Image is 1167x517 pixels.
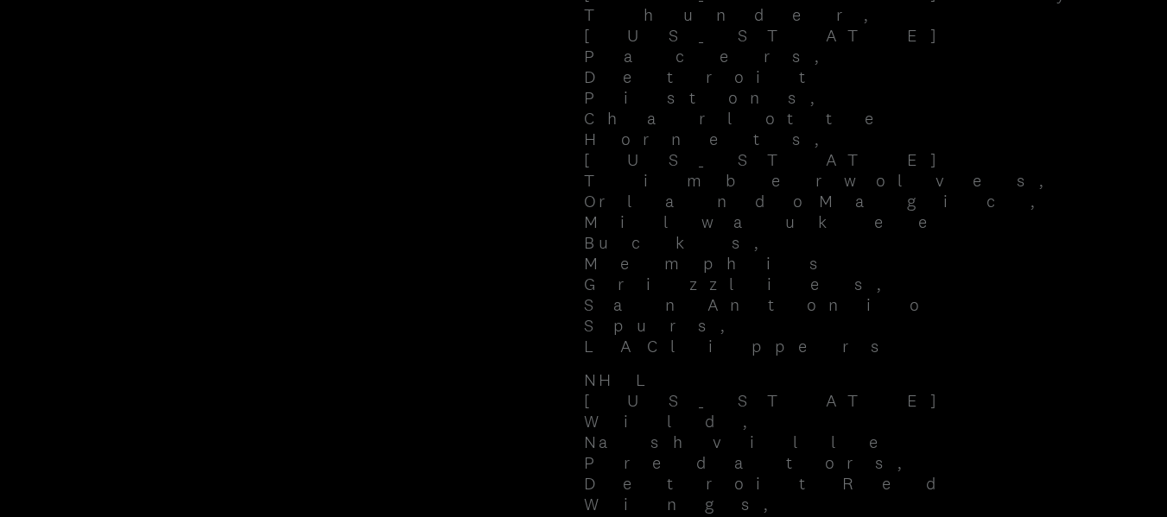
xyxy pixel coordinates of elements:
[584,66,874,108] a: Detroit Pistons
[584,390,947,432] a: [US_STATE] Wild
[584,336,893,356] a: LA Clippers
[584,191,1094,211] a: Orlando Magic
[584,473,964,514] a: Detroit Red Wings
[584,108,909,149] a: Charlotte Hornets
[584,149,1103,191] a: [US_STATE] Timberwolves
[584,253,941,294] a: Memphis Grizzlies
[584,211,962,253] a: Milwaukee Bucks
[584,432,961,473] a: Nashville Predators
[584,25,947,66] a: [US_STATE] Pacers
[584,369,1126,390] p: NHL
[584,294,931,336] a: San Antonio Spurs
